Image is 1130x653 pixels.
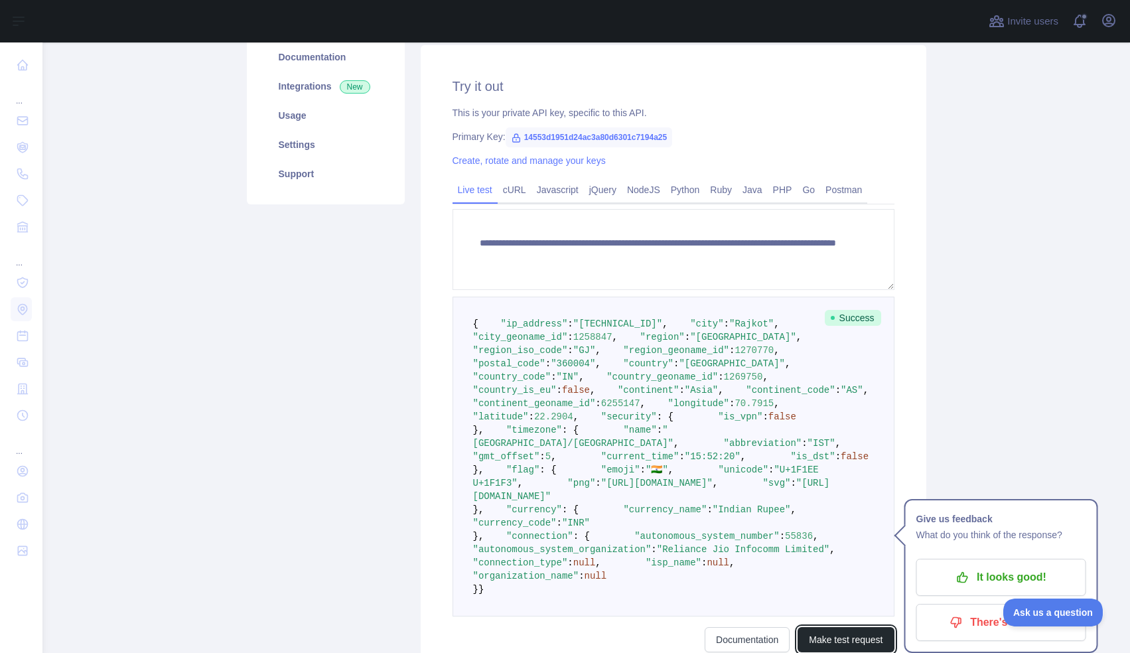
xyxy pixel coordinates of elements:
h1: Give us feedback [916,511,1086,527]
span: : [579,571,584,581]
span: "name" [623,425,656,435]
span: "region_geoname_id" [623,345,729,356]
span: , [668,465,673,475]
span: 1270770 [735,345,774,356]
span: : [567,319,573,329]
span: : [545,358,551,369]
span: : [567,557,573,568]
button: Invite users [986,11,1061,32]
span: "country_is_eu" [473,385,557,396]
span: , [785,358,790,369]
span: "unicode" [718,465,768,475]
span: "Indian Rupee" [713,504,791,515]
span: : { [539,465,556,475]
span: , [729,557,735,568]
span: "country_geoname_id" [606,372,718,382]
span: "png" [567,478,595,488]
span: }, [473,425,484,435]
span: : [729,345,735,356]
a: Integrations New [263,72,389,101]
span: , [595,345,600,356]
span: : [685,332,690,342]
span: , [863,385,869,396]
span: "ip_address" [501,319,568,329]
span: , [590,385,595,396]
span: "region_iso_code" [473,345,568,356]
span: : [679,385,684,396]
span: "[URL][DOMAIN_NAME]" [601,478,713,488]
span: "country_code" [473,372,551,382]
span: , [662,319,668,329]
span: : [802,438,807,449]
span: : [707,504,712,515]
span: "IST" [808,438,835,449]
span: 5 [545,451,551,462]
span: "gmt_offset" [473,451,540,462]
a: Python [666,179,705,200]
span: }, [473,465,484,475]
span: "region" [640,332,685,342]
div: Primary Key: [453,130,894,143]
span: "connection" [506,531,573,542]
span: : [657,425,662,435]
span: "isp_name" [646,557,701,568]
span: "Reliance Jio Infocomm Limited" [657,544,829,555]
span: : [567,332,573,342]
span: "[TECHNICAL_ID]" [573,319,662,329]
span: : [724,319,729,329]
span: "is_dst" [790,451,835,462]
a: Postman [820,179,867,200]
span: "Asia" [685,385,718,396]
a: Documentation [705,627,790,652]
span: "[GEOGRAPHIC_DATA]" [679,358,785,369]
span: "currency_code" [473,518,557,528]
div: ... [11,80,32,106]
span: : { [657,411,673,422]
span: : [780,531,785,542]
span: "Rajkot" [729,319,774,329]
a: Usage [263,101,389,130]
h2: Try it out [453,77,894,96]
span: , [640,398,646,409]
a: Create, rotate and manage your keys [453,155,606,166]
span: , [813,531,818,542]
iframe: Toggle Customer Support [1003,599,1103,626]
span: 22.2904 [534,411,573,422]
button: Make test request [798,627,894,652]
span: "AS" [841,385,863,396]
span: "abbreviation" [724,438,802,449]
span: "city_geoname_id" [473,332,568,342]
span: , [551,451,556,462]
span: : [529,411,534,422]
span: : [595,398,600,409]
span: Invite users [1007,14,1058,29]
span: "IN" [557,372,579,382]
span: , [673,438,679,449]
span: null [585,571,607,581]
span: "continent_geoname_id" [473,398,596,409]
a: Ruby [705,179,737,200]
a: Support [263,159,389,188]
span: , [518,478,523,488]
span: "currency_name" [623,504,707,515]
span: , [573,411,579,422]
span: 1269750 [724,372,763,382]
span: "connection_type" [473,557,568,568]
span: : [539,451,545,462]
span: "is_vpn" [718,411,762,422]
span: , [774,398,779,409]
span: : [701,557,707,568]
span: 55836 [785,531,813,542]
span: "[GEOGRAPHIC_DATA]" [690,332,796,342]
span: : { [562,425,579,435]
span: , [835,438,841,449]
span: "15:52:20" [685,451,741,462]
span: "autonomous_system_number" [634,531,779,542]
span: null [573,557,596,568]
span: "flag" [506,465,539,475]
span: : [762,411,768,422]
span: "timezone" [506,425,562,435]
span: : [567,345,573,356]
span: : [679,451,684,462]
span: false [768,411,796,422]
